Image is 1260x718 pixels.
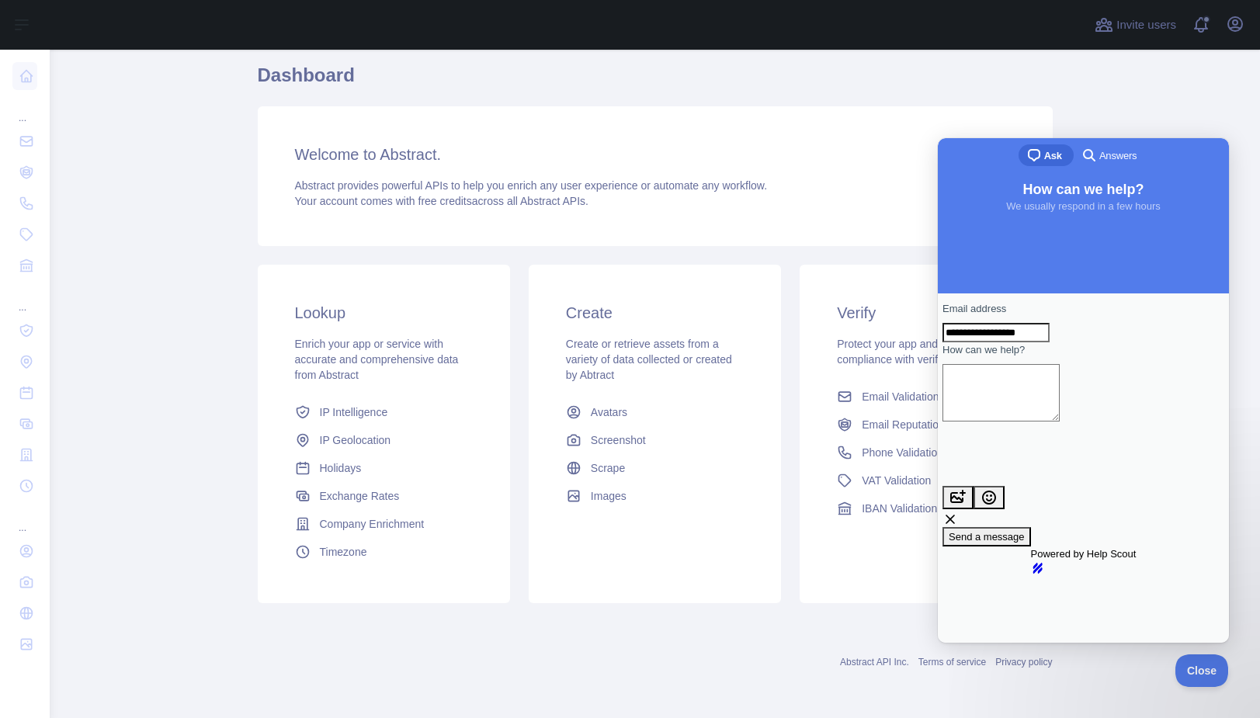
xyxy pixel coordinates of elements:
h1: Dashboard [258,63,1053,100]
a: IP Geolocation [289,426,479,454]
a: Scrape [560,454,750,482]
span: Timezone [320,544,367,560]
span: Protect your app and ensure compliance with verification APIs [837,338,994,366]
span: Your account comes with across all Abstract APIs. [295,195,588,207]
div: ... [12,283,37,314]
a: Avatars [560,398,750,426]
a: IP Intelligence [289,398,479,426]
a: Holidays [289,454,479,482]
a: IBAN Validation [831,494,1021,522]
button: Invite users [1092,12,1179,37]
span: IP Geolocation [320,432,391,448]
div: ... [12,503,37,534]
a: Privacy policy [995,657,1052,668]
span: Scrape [591,460,625,476]
span: Holidays [320,460,362,476]
a: Abstract API Inc. [840,657,909,668]
span: Phone Validation [862,445,943,460]
a: Terms of service [918,657,986,668]
iframe: Help Scout Beacon - Live Chat, Contact Form, and Knowledge Base [938,138,1229,643]
span: Email Validation [862,389,939,404]
span: Avatars [591,404,627,420]
a: Email Validation [831,383,1021,411]
span: Company Enrichment [320,516,425,532]
h3: Verify [837,302,1015,324]
span: VAT Validation [862,473,931,488]
a: Company Enrichment [289,510,479,538]
span: IBAN Validation [862,501,937,516]
span: Exchange Rates [320,488,400,504]
h3: Welcome to Abstract. [295,144,1015,165]
a: Email Reputation [831,411,1021,439]
span: Invite users [1116,16,1176,34]
a: Exchange Rates [289,482,479,510]
span: Screenshot [591,432,646,448]
iframe: Help Scout Beacon - Close [1175,654,1229,687]
a: Phone Validation [831,439,1021,467]
h3: Lookup [295,302,473,324]
a: VAT Validation [831,467,1021,494]
a: Screenshot [560,426,750,454]
a: Images [560,482,750,510]
span: IP Intelligence [320,404,388,420]
div: ... [12,93,37,124]
span: free credits [418,195,472,207]
span: Abstract provides powerful APIs to help you enrich any user experience or automate any workflow. [295,179,768,192]
span: Enrich your app or service with accurate and comprehensive data from Abstract [295,338,459,381]
h3: Create [566,302,744,324]
span: Create or retrieve assets from a variety of data collected or created by Abtract [566,338,732,381]
span: Images [591,488,627,504]
a: Timezone [289,538,479,566]
span: Email Reputation [862,417,945,432]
